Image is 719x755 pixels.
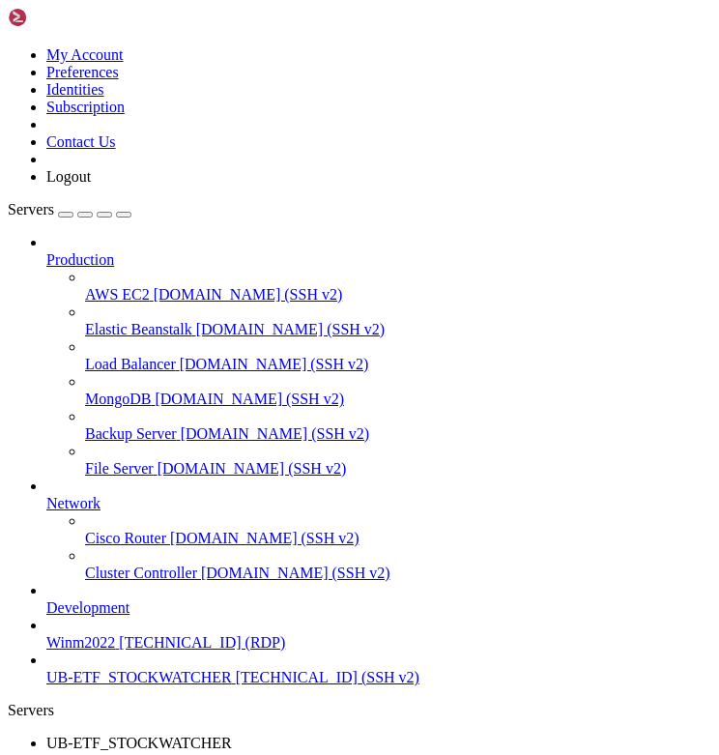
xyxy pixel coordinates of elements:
li: Backup Server [DOMAIN_NAME] (SSH v2) [85,408,711,443]
span: [TECHNICAL_ID] (SSH v2) [236,669,419,685]
span: • Validation strictness: low [8,104,224,120]
a: Cluster Controller [DOMAIN_NAME] (SSH v2) [85,565,711,582]
a: Network [46,495,711,512]
x-row: Validating data... [8,233,466,249]
li: AWS EC2 [DOMAIN_NAME] (SSH v2) [85,269,711,304]
x-row: AGL: NEW HIGH BONUS: +0.7 [8,538,466,555]
li: Cluster Controller [DOMAIN_NAME] (SSH v2) [85,547,711,582]
span: • Trend: bullish [8,40,131,55]
li: Winm2022 [TECHNICAL_ID] (RDP) [46,617,711,652]
a: Subscription [46,99,125,115]
span: ✓ Relative Strength detected [8,458,224,474]
x-row: Data looks good: 82 rows [8,248,466,265]
x-row: Price: $6.22, Change: 0.00%, RSI: 53.52 [8,265,466,281]
x-row: Processing 2/372: AGL [8,330,466,346]
li: Development [46,582,711,617]
span: • Position sizing multiplier: 1.0x [8,88,271,103]
li: MongoDB [DOMAIN_NAME] (SSH v2) [85,373,711,408]
a: UB-ETF_STOCKWATCHER [TECHNICAL_ID] (SSH v2) [46,669,711,686]
x-row: Analysis complete: no signals, oldest is 0 days [8,297,466,313]
span: [DOMAIN_NAME] (SSH v2) [201,565,390,581]
x-row: Data looks good: 90 rows [8,377,466,393]
span: [DOMAIN_NAME] (SSH v2) [154,286,343,303]
x-row: Strategy Adjustments for CONSOLIDATION market: [8,73,466,89]
a: Development [46,599,711,617]
span: MongoDB [85,391,151,407]
span: Winm2022 [46,634,115,651]
a: Logout [46,168,91,185]
x-row: Validating data... [8,362,466,378]
x-row: AGL: Enhancement details: new_high(+0.7), strong_momentum_x1.15, low_strictness_x1.1 [8,554,466,570]
span: Elastic Beanstalk [85,321,192,337]
a: Cisco Router [DOMAIN_NAME] (SSH v2) [85,530,711,547]
x-row: Analyzing 372 stocks... [8,168,466,185]
span: [DOMAIN_NAME] (SSH v2) [181,425,370,442]
span: • Volume: 0.45x [8,24,124,40]
span: Development [46,599,129,616]
span: [DOMAIN_NAME] (SSH v2) [170,530,359,546]
a: Identities [46,81,104,98]
span: [DOMAIN_NAME] (SSH v2) [155,391,344,407]
a: Backup Server [DOMAIN_NAME] (SSH v2) [85,425,711,443]
x-row: AGL: Final enhanced score: 5.95 (Threshold: 2.0) [8,570,466,587]
li: Load Balancer [DOMAIN_NAME] (SSH v2) [85,338,711,373]
x-row: Downloading data for [DOMAIN_NAME] [8,217,466,233]
a: Elastic Beanstalk [DOMAIN_NAME] (SSH v2) [85,321,711,338]
span: Production [46,251,114,268]
x-row: AGL: Validation score: 4.00 - new_high(+2.0), trend_not_required(+0.5), signal_count_3(+1.5) [8,490,466,507]
a: File Server [DOMAIN_NAME] (SSH v2) [85,460,711,478]
x-row: Downloading data for [DOMAIN_NAME] [8,345,466,362]
span: UB-ETF_STOCKWATCHER [46,669,232,685]
x-row: AGL: Market signal strength: 5.4/10 [8,522,466,538]
span: Cisco Router [85,530,166,546]
span: ✓ Support Resistance Break detected [8,425,278,441]
span: Backup Server [85,425,177,442]
span: • Signal requirement: 1+ signals [8,120,255,135]
x-row: Processing 1/372: ADT [8,201,466,218]
img: Shellngn [8,8,119,27]
a: Load Balancer [DOMAIN_NAME] (SSH v2) [85,356,711,373]
a: AWS EC2 [DOMAIN_NAME] (SSH v2) [85,286,711,304]
span: [DOMAIN_NAME] (SSH v2) [180,356,369,372]
li: UB-ETF_STOCKWATCHER [TECHNICAL_ID] (SSH v2) [46,652,711,686]
li: Production [46,234,711,478]
x-row: Validation: 5.9, Momentum: 7.5/10, Position: 2.6% [8,602,466,619]
li: Elastic Beanstalk [DOMAIN_NAME] (SSH v2) [85,304,711,338]
span: 🔧 [8,73,24,89]
span: [DOMAIN_NAME] (SSH v2) [158,460,347,477]
a: MongoDB [DOMAIN_NAME] (SSH v2) [85,391,711,408]
span: Load Balancer [85,356,176,372]
a: Contact Us [46,133,116,150]
span: [TECHNICAL_ID] (RDP) [119,634,285,651]
x-row: Price: $8.61, Change: 0.23%, RSI: 68.87 [8,393,466,410]
span: UB-ETF_STOCKWATCHER [46,735,232,751]
a: Preferences [46,64,119,80]
a: My Account [46,46,124,63]
span: • Momentum weighting: 40% (vs 60% regime) [8,136,325,152]
span: Servers [8,201,54,218]
x-row: Running pattern detection... [8,281,466,298]
li: Cisco Router [DOMAIN_NAME] (SSH v2) [85,512,711,547]
span: [DOMAIN_NAME] (SSH v2) [196,321,386,337]
span: Network [46,495,101,511]
a: Winm2022 [TECHNICAL_ID] (RDP) [46,634,711,652]
a: Production [46,251,711,269]
span: AWS EC2 [85,286,150,303]
li: File Server [DOMAIN_NAME] (SSH v2) [85,443,711,478]
x-row: Running pattern detection... [8,410,466,426]
span: Cluster Controller [85,565,197,581]
span: AGL: ENHANCED VALIDATION PASSED ✓ [8,587,263,602]
span: • 7-day: +0.07% [8,8,124,23]
x-row: AGL: Momentum score: 7.5/10 [8,506,466,522]
x-row: Running hybrid validation... [8,474,466,490]
li: Network [46,478,711,582]
span: ✓ Turtle Channel detected [8,442,201,457]
div: Servers [8,702,711,719]
span: File Server [85,460,154,477]
a: Servers [8,201,131,218]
